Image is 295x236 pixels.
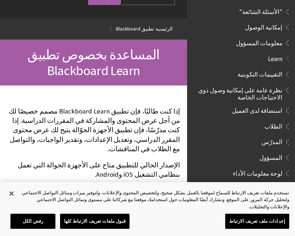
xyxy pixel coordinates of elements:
[259,152,282,161] span: المسؤول
[225,214,289,229] button: إعدادات ملف تعريف الارتباط
[196,84,282,101] span: نظرة عامة على إمكانية وصول ذوي الاحتياجات الخاصة
[264,120,282,130] span: الطلاب
[116,24,154,33] a: تطبيق Blackboard
[232,105,282,114] span: استضافة لدى العميل
[245,21,282,31] span: إمكانية الوصول
[237,68,282,78] span: التقييمات التكوينية
[60,214,130,229] button: قبول ملفات تعريف الارتباط كلها
[4,186,19,202] button: إغلاق
[27,46,159,79] span: المساعدة بخصوص تطبيق Blackboard Learn
[7,107,180,154] p: إذا كنت طالبًا، فإن تطبيق Blackboard Learn مصمم خصيصًا لك من أجل عرض المحتوى والمشاركة في المقررا...
[236,37,282,47] span: معلومات المسؤول
[10,214,55,229] button: رفض الكل
[155,24,173,33] a: الرئيسية
[239,6,282,15] span: "الأسئلة الشائعة"
[191,53,291,180] nav: Book outline for Blackboard Learn Help
[262,136,282,146] span: المدرّس
[268,53,282,63] span: Learn
[21,189,289,210] div: نستخدم ملفات تعريف الارتباط للسماح لموقعنا بالعمل بشكل صحيح، ولتخصيص المحتوى والإعلانات، ولتوفير ...
[233,167,282,177] span: لوحة معلومات الأداء
[7,161,180,179] p: الإصدار الحالي للتطبيق متاح على الأجهزة الجوالة التي تعمل بنظامي التشغيل iOS وAndroid.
